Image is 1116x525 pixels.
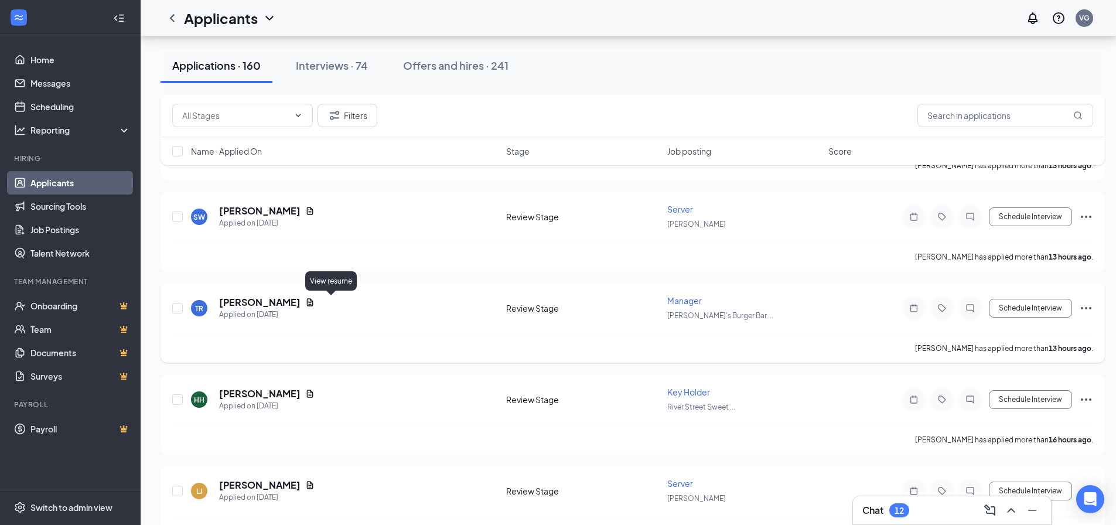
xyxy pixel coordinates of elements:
span: [PERSON_NAME] [667,220,726,229]
div: HH [194,395,204,405]
h5: [PERSON_NAME] [219,204,301,217]
span: River Street Sweet ... [667,403,735,411]
svg: ChevronDown [262,11,277,25]
button: Schedule Interview [989,299,1072,318]
a: Messages [30,71,131,95]
svg: ComposeMessage [983,503,997,517]
a: SurveysCrown [30,364,131,388]
a: DocumentsCrown [30,341,131,364]
div: Review Stage [506,302,660,314]
span: Manager [667,295,702,306]
svg: WorkstreamLogo [13,12,25,23]
input: Search in applications [917,104,1093,127]
span: Key Holder [667,387,710,397]
div: Switch to admin view [30,502,112,513]
a: Talent Network [30,241,131,265]
span: Server [667,478,693,489]
a: PayrollCrown [30,417,131,441]
span: Server [667,204,693,214]
div: Applied on [DATE] [219,217,315,229]
button: Schedule Interview [989,207,1072,226]
div: View resume [305,271,357,291]
svg: ChatInactive [963,212,977,221]
div: Applications · 160 [172,58,261,73]
button: Filter Filters [318,104,377,127]
svg: Document [305,206,315,216]
svg: ChatInactive [963,486,977,496]
p: [PERSON_NAME] has applied more than . [915,252,1093,262]
div: Applied on [DATE] [219,492,315,503]
svg: Tag [935,486,949,496]
svg: MagnifyingGlass [1073,111,1083,120]
svg: ChevronUp [1004,503,1018,517]
svg: Filter [327,108,342,122]
div: LJ [196,486,203,496]
svg: Notifications [1026,11,1040,25]
div: Interviews · 74 [296,58,368,73]
div: Offers and hires · 241 [403,58,508,73]
svg: Note [907,212,921,221]
div: Payroll [14,400,128,410]
div: Reporting [30,124,131,136]
svg: Settings [14,502,26,513]
a: OnboardingCrown [30,294,131,318]
svg: ChatInactive [963,395,977,404]
div: 12 [895,506,904,516]
button: ChevronUp [1002,501,1021,520]
div: Open Intercom Messenger [1076,485,1104,513]
span: Stage [506,145,530,157]
div: Review Stage [506,211,660,223]
a: Home [30,48,131,71]
svg: Ellipses [1079,301,1093,315]
h5: [PERSON_NAME] [219,387,301,400]
a: Applicants [30,171,131,195]
h1: Applicants [184,8,258,28]
b: 13 hours ago [1049,344,1091,353]
div: Hiring [14,154,128,163]
svg: Note [907,486,921,496]
svg: QuestionInfo [1052,11,1066,25]
a: Sourcing Tools [30,195,131,218]
button: ComposeMessage [981,501,999,520]
svg: ChevronDown [293,111,303,120]
button: Schedule Interview [989,482,1072,500]
svg: Ellipses [1079,484,1093,498]
span: [PERSON_NAME]'s Burger Bar ... [667,311,773,320]
svg: Ellipses [1079,210,1093,224]
div: Review Stage [506,394,660,405]
svg: Collapse [113,12,125,24]
div: Applied on [DATE] [219,400,315,412]
h5: [PERSON_NAME] [219,479,301,492]
svg: Document [305,480,315,490]
button: Minimize [1023,501,1042,520]
span: Score [828,145,852,157]
a: ChevronLeft [165,11,179,25]
div: Review Stage [506,485,660,497]
span: [PERSON_NAME] [667,494,726,503]
div: VG [1079,13,1090,23]
svg: Note [907,395,921,404]
a: TeamCrown [30,318,131,341]
span: Name · Applied On [191,145,262,157]
svg: Document [305,389,315,398]
svg: Tag [935,395,949,404]
svg: Tag [935,304,949,313]
input: All Stages [182,109,289,122]
div: TR [195,304,203,313]
a: Job Postings [30,218,131,241]
svg: Ellipses [1079,393,1093,407]
p: [PERSON_NAME] has applied more than . [915,343,1093,353]
div: Applied on [DATE] [219,309,315,321]
b: 16 hours ago [1049,435,1091,444]
div: SW [193,212,205,222]
svg: Analysis [14,124,26,136]
svg: ChatInactive [963,304,977,313]
span: Job posting [667,145,711,157]
h3: Chat [862,504,883,517]
b: 13 hours ago [1049,253,1091,261]
h5: [PERSON_NAME] [219,296,301,309]
p: [PERSON_NAME] has applied more than . [915,435,1093,445]
svg: Document [305,298,315,307]
svg: Note [907,304,921,313]
a: Scheduling [30,95,131,118]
